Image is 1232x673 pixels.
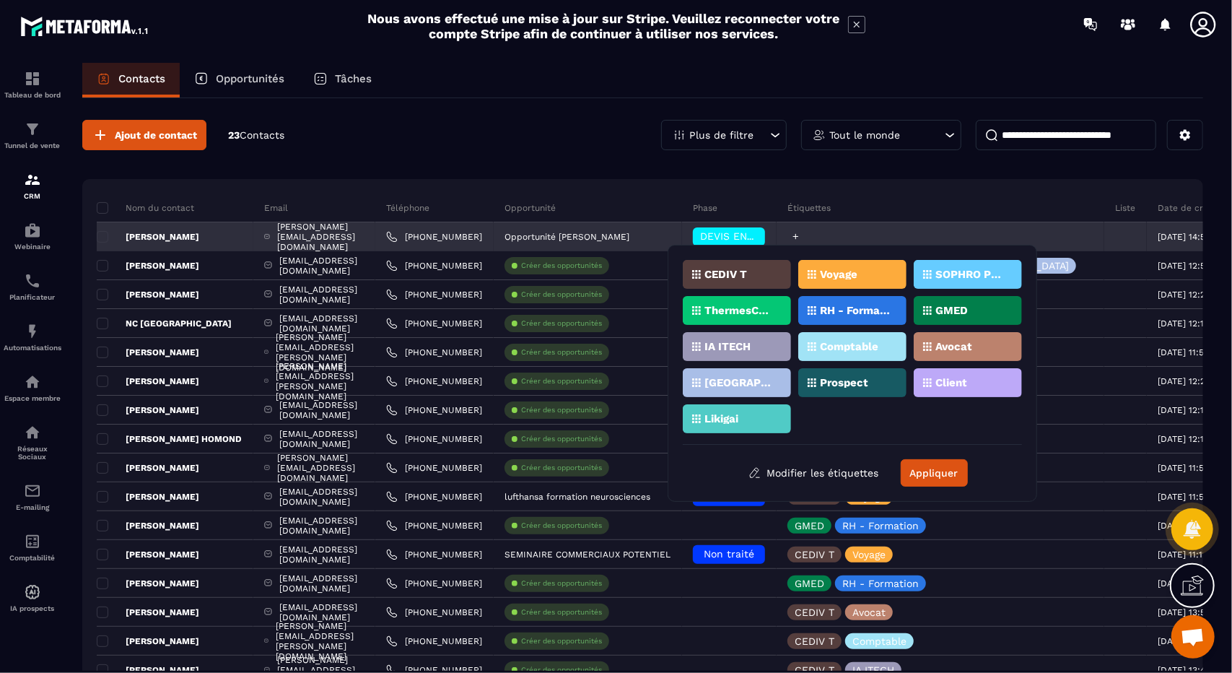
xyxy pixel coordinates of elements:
p: NC [GEOGRAPHIC_DATA] [97,318,232,329]
p: [DATE] 12:12 [1158,434,1209,444]
img: formation [24,70,41,87]
p: [GEOGRAPHIC_DATA] [704,378,774,388]
p: Avocat [935,342,972,352]
p: RH - Formation [820,305,890,316]
img: automations [24,323,41,340]
a: [PHONE_NUMBER] [386,462,482,474]
span: Contacts [240,129,284,141]
p: [DATE] 11:51 [1158,347,1207,357]
p: Tout le monde [829,130,900,140]
img: automations [24,373,41,391]
a: Ouvrir le chat [1171,615,1215,659]
button: Appliquer [901,459,968,487]
p: Opportunité [504,202,556,214]
p: [PERSON_NAME] [97,260,199,272]
a: formationformationTableau de bord [4,59,61,110]
p: [PERSON_NAME] [97,289,199,300]
p: Tâches [335,72,372,85]
img: automations [24,222,41,239]
p: Créer des opportunités [521,636,602,646]
p: Avocat [852,607,886,617]
p: Opportunités [216,72,284,85]
p: [DATE] 13:54 [1158,607,1210,617]
p: E-mailing [4,503,61,511]
p: [DATE] 12:55 [1158,261,1210,271]
img: social-network [24,424,41,441]
a: Contacts [82,63,180,97]
p: Contacts [118,72,165,85]
p: Liste [1115,202,1135,214]
p: Client [935,378,967,388]
p: Créer des opportunités [521,405,602,415]
p: Créer des opportunités [521,578,602,589]
img: logo [20,13,150,39]
p: Tunnel de vente [4,142,61,149]
p: Téléphone [386,202,429,214]
p: Créer des opportunités [521,261,602,271]
p: GMED [795,578,824,589]
a: [PHONE_NUMBER] [386,375,482,387]
p: CRM [4,192,61,200]
p: IA prospects [4,604,61,612]
img: email [24,482,41,500]
p: Nom du contact [97,202,194,214]
p: [PERSON_NAME] HOMOND [97,433,242,445]
p: Comptabilité [4,554,61,562]
p: [PERSON_NAME] [97,578,199,589]
p: [DATE] 11:58 [1158,463,1209,473]
a: [PHONE_NUMBER] [386,491,482,503]
a: [PHONE_NUMBER] [386,433,482,445]
a: automationsautomationsWebinaire [4,211,61,261]
p: Webinaire [4,243,61,251]
a: [PHONE_NUMBER] [386,607,482,618]
p: 23 [228,129,284,142]
p: GMED [935,305,968,316]
a: automationsautomationsAutomatisations [4,312,61,362]
p: Créer des opportunités [521,347,602,357]
p: Phase [693,202,717,214]
p: Créer des opportunités [521,521,602,531]
p: Étiquettes [787,202,831,214]
a: automationsautomationsEspace membre [4,362,61,413]
p: Planificateur [4,293,61,301]
p: CEDIV T [795,636,834,646]
p: CEDIV T [795,607,834,617]
p: [DATE] 12:25 [1158,376,1210,386]
p: [DATE] 12:18 [1158,405,1209,415]
p: CEDIV T [795,550,834,560]
a: [PHONE_NUMBER] [386,347,482,358]
img: accountant [24,533,41,550]
a: Tâches [299,63,386,97]
p: SOPHRO PRO [935,269,1005,279]
p: [PERSON_NAME] [97,607,199,618]
p: Créer des opportunités [521,376,602,386]
p: [PERSON_NAME] [97,462,199,474]
h2: Nous avons effectué une mise à jour sur Stripe. Veuillez reconnecter votre compte Stripe afin de ... [367,11,841,41]
a: schedulerschedulerPlanificateur [4,261,61,312]
p: [DATE] 11:11 [1158,550,1206,560]
p: IA ITECH [704,342,751,352]
p: [PERSON_NAME] [97,375,199,387]
p: lufthansa formation neurosciences [504,492,650,502]
p: [PERSON_NAME] [97,231,199,243]
p: [PERSON_NAME] [97,491,199,503]
a: [PHONE_NUMBER] [386,318,482,329]
p: [PERSON_NAME] [97,347,199,358]
span: Non traité [704,548,754,560]
p: Opportunité [PERSON_NAME] [504,232,629,242]
a: Opportunités [180,63,299,97]
p: [PERSON_NAME] [97,520,199,531]
button: Modifier les étiquettes [738,460,890,486]
p: Automatisations [4,344,61,352]
p: [DATE] 11:16 [1158,521,1207,531]
span: Ajout de contact [115,128,197,142]
a: [PHONE_NUMBER] [386,549,482,560]
p: [DATE] 13:52 [1158,636,1210,646]
p: [PERSON_NAME] [97,635,199,647]
p: Voyage [820,269,857,279]
a: [PHONE_NUMBER] [386,404,482,416]
p: Prospect [820,378,868,388]
p: Tableau de bord [4,91,61,99]
p: [DATE] 12:16 [1158,318,1209,329]
p: Créer des opportunités [521,318,602,329]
